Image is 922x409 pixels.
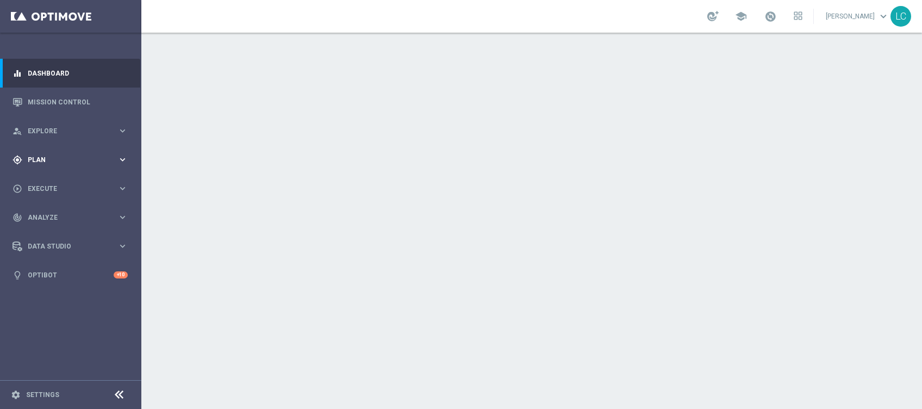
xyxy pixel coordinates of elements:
i: keyboard_arrow_right [117,154,128,165]
span: Data Studio [28,243,117,250]
i: lightbulb [13,270,22,280]
button: equalizer Dashboard [12,69,128,78]
i: keyboard_arrow_right [117,126,128,136]
div: Explore [13,126,117,136]
i: keyboard_arrow_right [117,183,128,194]
i: person_search [13,126,22,136]
div: +10 [114,271,128,278]
div: LC [890,6,911,27]
button: track_changes Analyze keyboard_arrow_right [12,213,128,222]
i: play_circle_outline [13,184,22,194]
i: gps_fixed [13,155,22,165]
i: keyboard_arrow_right [117,212,128,222]
div: Optibot [13,261,128,289]
i: keyboard_arrow_right [117,241,128,251]
a: Settings [26,392,59,398]
div: Analyze [13,213,117,222]
span: Analyze [28,214,117,221]
a: [PERSON_NAME]keyboard_arrow_down [825,8,890,24]
button: lightbulb Optibot +10 [12,271,128,280]
span: Explore [28,128,117,134]
div: Plan [13,155,117,165]
button: person_search Explore keyboard_arrow_right [12,127,128,135]
button: Mission Control [12,98,128,107]
i: equalizer [13,69,22,78]
span: keyboard_arrow_down [877,10,889,22]
a: Dashboard [28,59,128,88]
button: Data Studio keyboard_arrow_right [12,242,128,251]
span: Execute [28,185,117,192]
i: track_changes [13,213,22,222]
div: Data Studio [13,241,117,251]
div: Dashboard [13,59,128,88]
span: Plan [28,157,117,163]
a: Optibot [28,261,114,289]
button: gps_fixed Plan keyboard_arrow_right [12,156,128,164]
i: settings [11,390,21,400]
span: school [735,10,747,22]
div: Execute [13,184,117,194]
a: Mission Control [28,88,128,116]
button: play_circle_outline Execute keyboard_arrow_right [12,184,128,193]
div: Mission Control [13,88,128,116]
